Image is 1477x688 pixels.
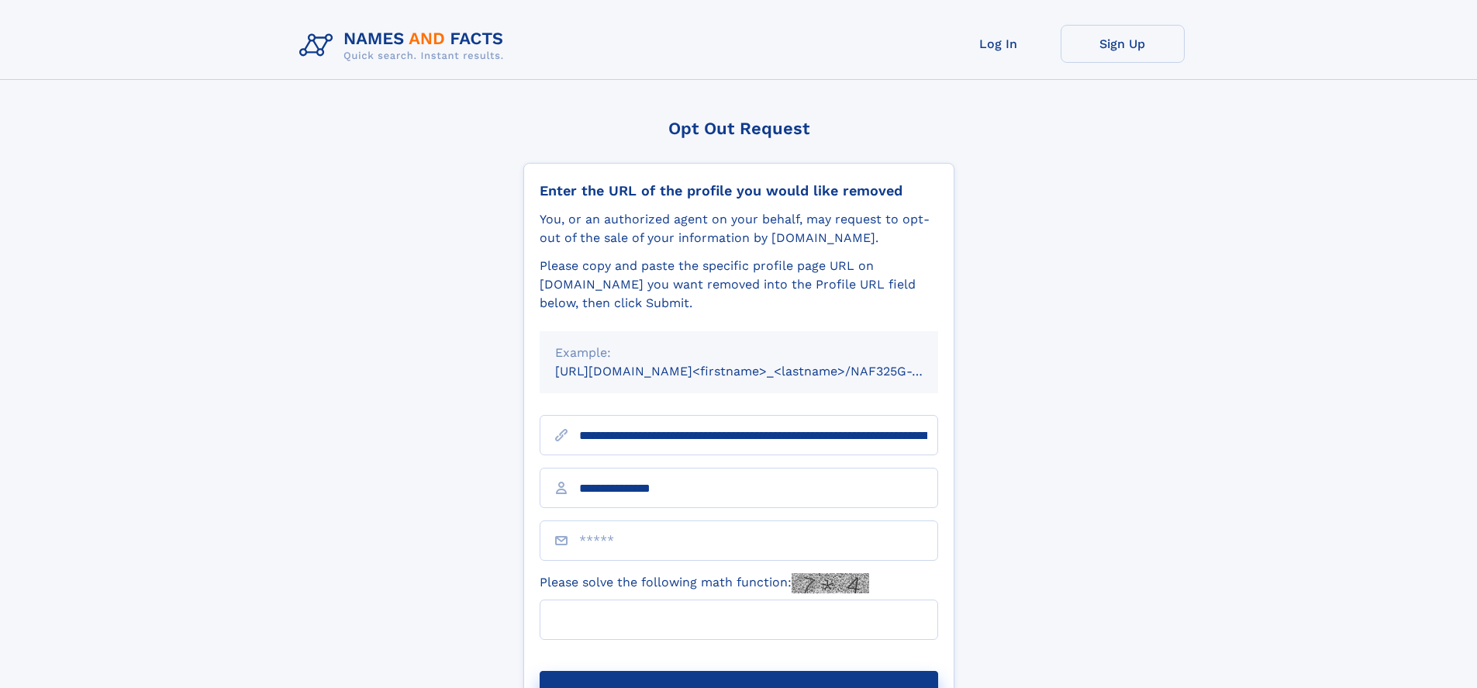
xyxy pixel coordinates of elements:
img: Logo Names and Facts [293,25,516,67]
label: Please solve the following math function: [540,573,869,593]
a: Sign Up [1061,25,1185,63]
small: [URL][DOMAIN_NAME]<firstname>_<lastname>/NAF325G-xxxxxxxx [555,364,968,379]
div: Opt Out Request [523,119,954,138]
div: Enter the URL of the profile you would like removed [540,182,938,199]
div: Please copy and paste the specific profile page URL on [DOMAIN_NAME] you want removed into the Pr... [540,257,938,313]
div: You, or an authorized agent on your behalf, may request to opt-out of the sale of your informatio... [540,210,938,247]
div: Example: [555,344,923,362]
a: Log In [937,25,1061,63]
